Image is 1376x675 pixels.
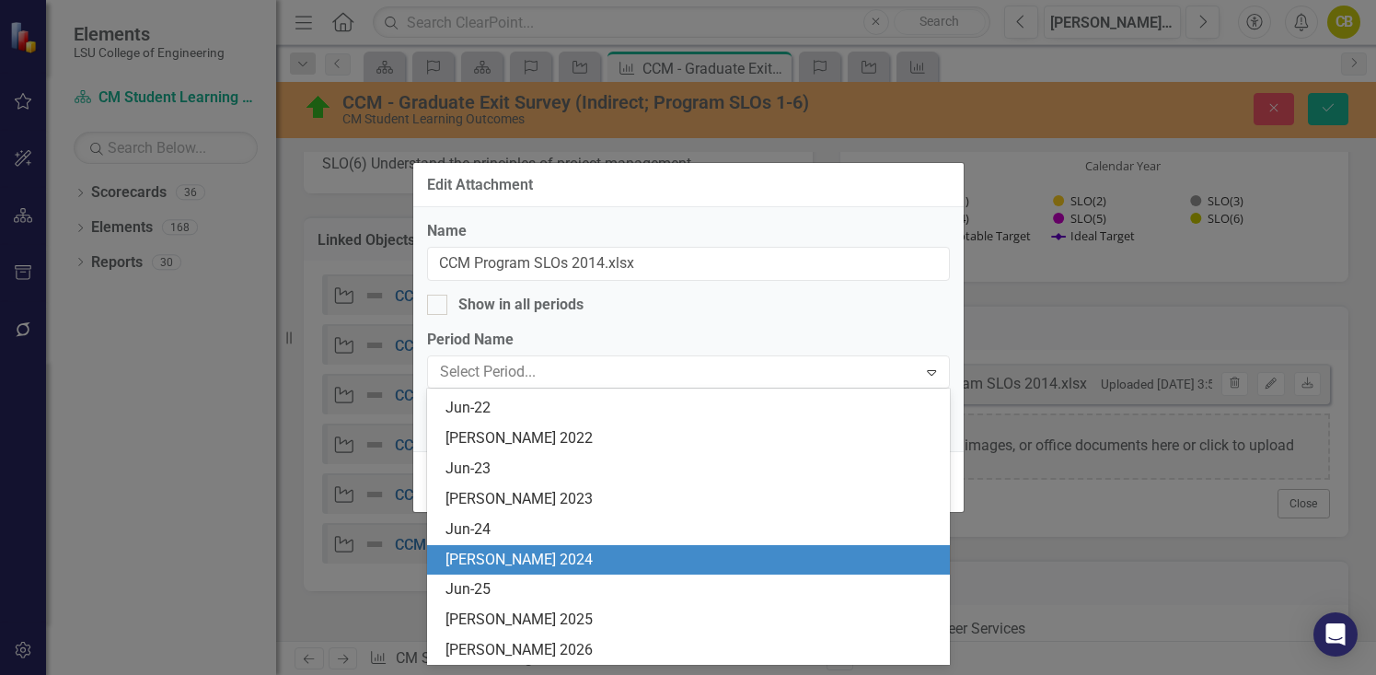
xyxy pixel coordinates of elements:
div: [PERSON_NAME] 2026 [445,640,939,661]
div: [PERSON_NAME] 2025 [445,610,939,631]
div: [PERSON_NAME] 2024 [445,550,939,571]
div: [PERSON_NAME] 2023 [445,489,939,510]
div: Jun-24 [445,519,939,541]
div: Open Intercom Messenger [1313,612,1358,657]
input: Name [427,247,950,281]
div: Jun-22 [445,398,939,419]
div: [PERSON_NAME] 2022 [445,428,939,449]
label: Period Name [427,330,950,351]
div: Edit Attachment [427,177,533,193]
div: Jun-23 [445,459,939,480]
label: Name [427,221,950,242]
div: Jun-25 [445,579,939,600]
div: Show in all periods [458,295,584,316]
